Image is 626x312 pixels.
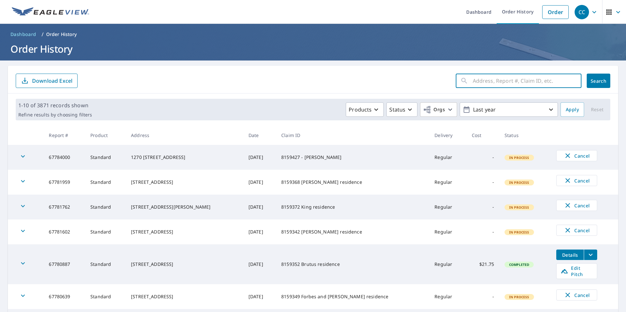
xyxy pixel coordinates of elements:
button: Status [386,102,417,117]
button: Download Excel [16,74,78,88]
div: 1270 [STREET_ADDRESS] [131,154,238,161]
span: In Process [505,155,533,160]
a: Dashboard [8,29,39,40]
button: Apply [561,102,584,117]
th: Delivery [429,126,467,145]
li: / [42,30,44,38]
td: 8159352 Brutus residence [276,244,429,284]
button: Orgs [420,102,457,117]
span: Dashboard [10,31,36,38]
div: [STREET_ADDRESS] [131,261,238,268]
div: CC [575,5,589,19]
span: Cancel [563,152,590,160]
th: Cost [467,126,499,145]
td: [DATE] [243,244,276,284]
td: Regular [429,219,467,244]
span: In Process [505,180,533,185]
span: Orgs [423,106,445,114]
td: 67781762 [44,195,85,219]
div: [STREET_ADDRESS][PERSON_NAME] [131,204,238,210]
span: Apply [566,106,579,114]
button: Cancel [556,150,597,161]
span: Cancel [563,291,590,299]
td: Standard [85,284,126,309]
td: Regular [429,170,467,195]
span: Cancel [563,177,590,184]
th: Date [243,126,276,145]
td: 8159372 King residence [276,195,429,219]
span: Edit Pitch [561,265,593,277]
button: detailsBtn-67780887 [556,250,584,260]
input: Address, Report #, Claim ID, etc. [473,72,581,90]
p: Last year [470,104,547,115]
th: Address [126,126,243,145]
td: Standard [85,195,126,219]
p: Download Excel [32,77,72,84]
td: Regular [429,195,467,219]
td: Regular [429,284,467,309]
span: Search [592,78,605,84]
td: - [467,219,499,244]
button: Products [346,102,384,117]
td: - [467,145,499,170]
button: Search [587,74,610,88]
td: Standard [85,145,126,170]
td: Standard [85,170,126,195]
td: 67780887 [44,244,85,284]
div: [STREET_ADDRESS] [131,179,238,185]
th: Product [85,126,126,145]
span: In Process [505,295,533,299]
p: Products [349,106,372,113]
td: [DATE] [243,284,276,309]
td: 67781959 [44,170,85,195]
span: Details [560,252,580,258]
td: [DATE] [243,145,276,170]
td: Regular [429,244,467,284]
td: - [467,170,499,195]
p: Order History [46,31,77,38]
td: [DATE] [243,170,276,195]
td: 67780639 [44,284,85,309]
p: Refine results by choosing filters [18,112,92,118]
a: Order [542,5,569,19]
td: 8159427 - [PERSON_NAME] [276,145,429,170]
th: Report # [44,126,85,145]
span: In Process [505,230,533,234]
button: Last year [460,102,558,117]
td: 67781602 [44,219,85,244]
span: Completed [505,262,533,267]
p: Status [389,106,405,113]
nav: breadcrumb [8,29,618,40]
h1: Order History [8,42,618,56]
span: Cancel [563,201,590,209]
button: Cancel [556,225,597,236]
a: Edit Pitch [556,263,597,279]
span: Cancel [563,226,590,234]
button: Cancel [556,289,597,301]
td: [DATE] [243,219,276,244]
th: Claim ID [276,126,429,145]
button: filesDropdownBtn-67780887 [584,250,597,260]
td: Standard [85,219,126,244]
td: 8159349 Forbes and [PERSON_NAME] residence [276,284,429,309]
td: 8159368 [PERSON_NAME] residence [276,170,429,195]
td: $21.75 [467,244,499,284]
td: Regular [429,145,467,170]
td: 8159342 [PERSON_NAME] residence [276,219,429,244]
td: 67784000 [44,145,85,170]
th: Status [499,126,551,145]
td: [DATE] [243,195,276,219]
td: - [467,284,499,309]
button: Cancel [556,200,597,211]
div: [STREET_ADDRESS] [131,229,238,235]
p: 1-10 of 3871 records shown [18,101,92,109]
img: EV Logo [12,7,89,17]
div: [STREET_ADDRESS] [131,293,238,300]
td: Standard [85,244,126,284]
button: Cancel [556,175,597,186]
td: - [467,195,499,219]
span: In Process [505,205,533,210]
